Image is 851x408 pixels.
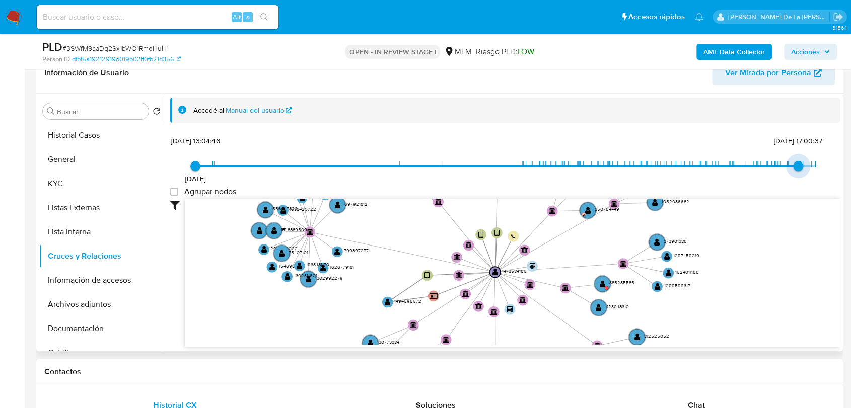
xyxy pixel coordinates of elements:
text:  [299,194,305,201]
text:  [620,260,627,266]
text:  [263,206,269,213]
text:  [511,234,516,239]
span: [DATE] [185,174,206,184]
input: Buscar [57,107,145,116]
span: [DATE] 17:00:37 [773,136,822,146]
text:  [320,264,326,272]
text:  [664,252,670,260]
button: Volver al orden por defecto [153,107,161,118]
span: Riesgo PLD: [475,46,534,57]
button: Buscar [47,107,55,115]
text:  [478,231,483,238]
text:  [527,281,534,287]
text:  [562,284,569,291]
text:  [475,302,482,309]
text:  [279,249,285,257]
text:  [654,283,660,290]
input: Buscar usuario o caso... [37,11,278,24]
text:  [492,268,499,276]
text:  [519,296,526,303]
text:  [280,206,286,214]
text:  [600,280,606,287]
text: 1933481170 [306,261,329,268]
text: 1494596572 [394,297,421,304]
a: Notificaciones [695,13,703,21]
button: Cruces y Relaciones [39,244,165,268]
span: Agrupar nodos [184,187,236,197]
input: Agrupar nodos [170,188,178,196]
text: 1299599317 [664,282,690,288]
p: javier.gutierrez@mercadolibre.com.mx [728,12,830,22]
text:  [494,229,500,236]
text: 799897277 [344,247,369,254]
text:  [549,207,556,214]
text: 754071011 [289,249,310,255]
text:  [521,247,528,253]
text:  [410,321,417,328]
text:  [490,308,498,314]
text: 385235585 [609,279,634,286]
span: Accesos rápidos [628,12,685,22]
text:  [269,263,275,271]
span: LOW [517,46,534,57]
a: Salir [833,12,843,22]
text:  [335,201,341,209]
text: 1123048310 [605,303,629,309]
button: Información de accesos [39,268,165,292]
b: Person ID [42,55,70,64]
button: Listas Externas [39,196,165,220]
text: 556847820 [272,205,298,212]
span: Accedé al [193,106,224,115]
h1: Contactos [44,367,835,377]
text:  [456,272,463,278]
text:  [611,200,618,207]
button: AML Data Collector [696,44,772,60]
span: Acciones [791,44,820,60]
text: 1546988576 [279,262,306,269]
text:  [462,290,469,297]
span: # 3SWfM9aaDq2Sx1bWO1RmeHuH [62,43,167,53]
text:  [435,198,442,205]
text:  [424,272,430,279]
text:  [430,292,438,299]
h1: Información de Usuario [44,68,129,78]
div: MLM [444,46,471,57]
p: OPEN - IN REVIEW STAGE I [345,45,440,59]
span: Alt [233,12,241,22]
text:  [529,263,535,269]
text: 1538420722 [290,206,316,212]
text:  [307,228,314,235]
span: s [246,12,249,22]
button: search-icon [254,10,274,24]
text:  [297,262,303,269]
button: Ver Mirada por Persona [712,61,835,85]
button: Acciones [784,44,837,60]
text: 1302311601 [294,272,317,279]
a: dfbf5a19212919d019b02ff0fb21d356 [72,55,181,64]
text:  [443,336,450,342]
button: General [39,147,165,172]
b: PLD [42,39,62,55]
a: Manual del usuario [226,106,292,115]
text:  [585,206,591,214]
text:  [285,273,291,280]
text:  [652,198,658,206]
button: KYC [39,172,165,196]
text: 781164189 [266,226,287,232]
text: D [583,212,585,216]
text: 1302992279 [315,274,343,281]
text:  [654,238,660,246]
button: Historial Casos [39,123,165,147]
text: 290606022 [270,245,298,252]
text:  [261,246,267,253]
text:  [634,333,641,341]
text: 1626779181 [330,263,354,270]
text: 1052036682 [662,198,689,204]
text:  [454,254,461,260]
text:  [596,303,602,311]
text: 1348889509 [281,226,307,232]
span: Ver Mirada por Persona [725,61,811,85]
text:  [256,227,262,234]
span: 3.156.1 [832,24,846,32]
text: 350764449 [595,206,619,212]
